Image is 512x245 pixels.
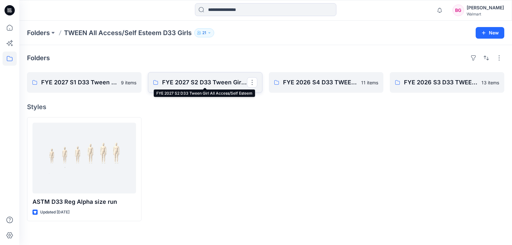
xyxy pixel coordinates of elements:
[467,12,504,16] div: Walmart
[361,79,378,86] p: 11 items
[32,123,136,193] a: ASTM D33 Reg Alpha size run
[32,197,136,206] p: ASTM D33 Reg Alpha size run
[283,78,357,87] p: FYE 2026 S4 D33 TWEEN GIRL All Access/Self Esteem
[453,5,464,16] div: BG
[202,29,206,36] p: 21
[467,4,504,12] div: [PERSON_NAME]
[390,72,504,93] a: FYE 2026 S3 D33 TWEEN GIRL All Access/Self Esteem13 items
[148,72,262,93] a: FYE 2027 S2 D33 Tween Girl All Access/Self Esteem
[476,27,504,39] button: New
[27,28,50,37] a: Folders
[481,79,499,86] p: 13 items
[41,78,117,87] p: FYE 2027 S1 D33 Tween Girl All Access/Self Esteem
[27,54,50,62] h4: Folders
[404,78,478,87] p: FYE 2026 S3 D33 TWEEN GIRL All Access/Self Esteem
[194,28,214,37] button: 21
[269,72,383,93] a: FYE 2026 S4 D33 TWEEN GIRL All Access/Self Esteem11 items
[27,72,142,93] a: FYE 2027 S1 D33 Tween Girl All Access/Self Esteem9 items
[162,78,247,87] p: FYE 2027 S2 D33 Tween Girl All Access/Self Esteem
[121,79,136,86] p: 9 items
[64,28,192,37] p: TWEEN All Access/Self Esteem D33 Girls
[27,103,504,111] h4: Styles
[40,209,69,216] p: Updated [DATE]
